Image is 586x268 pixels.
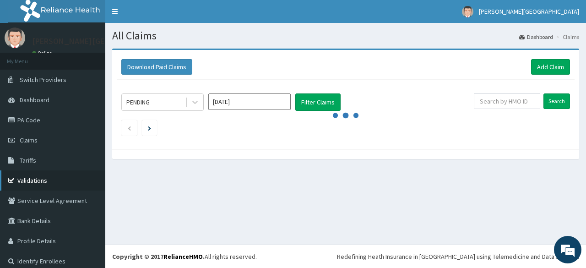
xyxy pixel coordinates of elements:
[20,96,49,104] span: Dashboard
[295,93,341,111] button: Filter Claims
[121,59,192,75] button: Download Paid Claims
[479,7,579,16] span: [PERSON_NAME][GEOGRAPHIC_DATA]
[112,252,205,261] strong: Copyright © 2017 .
[474,93,540,109] input: Search by HMO ID
[332,102,359,129] svg: audio-loading
[208,93,291,110] input: Select Month and Year
[163,252,203,261] a: RelianceHMO
[531,59,570,75] a: Add Claim
[519,33,553,41] a: Dashboard
[32,37,168,45] p: [PERSON_NAME][GEOGRAPHIC_DATA]
[554,33,579,41] li: Claims
[105,245,586,268] footer: All rights reserved.
[20,156,36,164] span: Tariffs
[5,27,25,48] img: User Image
[32,50,54,56] a: Online
[337,252,579,261] div: Redefining Heath Insurance in [GEOGRAPHIC_DATA] using Telemedicine and Data Science!
[127,124,131,132] a: Previous page
[112,30,579,42] h1: All Claims
[543,93,570,109] input: Search
[462,6,473,17] img: User Image
[20,76,66,84] span: Switch Providers
[148,124,151,132] a: Next page
[126,98,150,107] div: PENDING
[20,136,38,144] span: Claims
